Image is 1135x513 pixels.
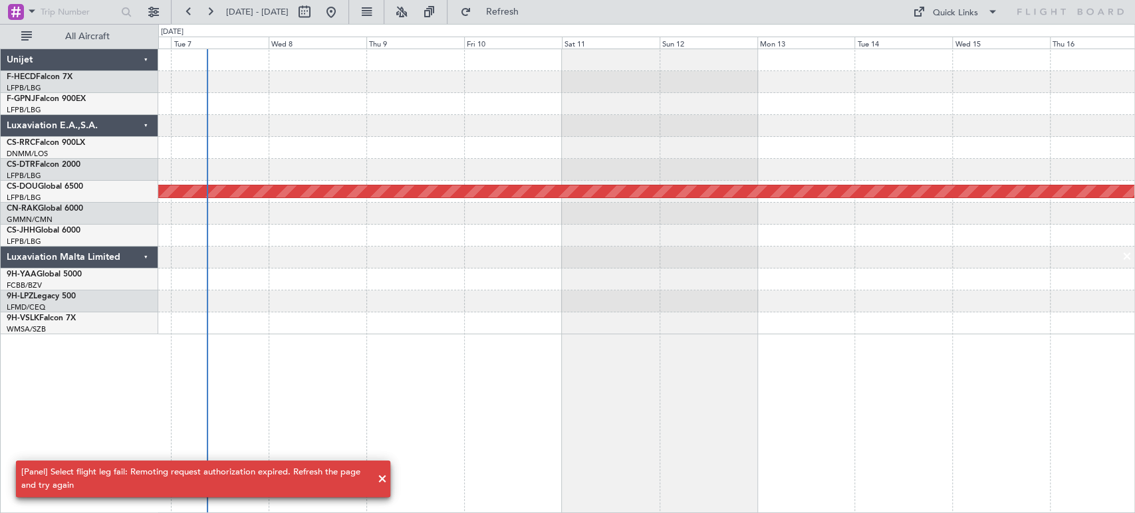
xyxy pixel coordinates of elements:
[7,237,41,247] a: LFPB/LBG
[7,314,76,322] a: 9H-VSLKFalcon 7X
[7,205,83,213] a: CN-RAKGlobal 6000
[562,37,660,49] div: Sat 11
[7,149,48,159] a: DNMM/LOS
[35,32,140,41] span: All Aircraft
[7,105,41,115] a: LFPB/LBG
[7,183,38,191] span: CS-DOU
[7,139,85,147] a: CS-RRCFalcon 900LX
[7,161,80,169] a: CS-DTRFalcon 2000
[161,27,184,38] div: [DATE]
[269,37,366,49] div: Wed 8
[660,37,757,49] div: Sun 12
[7,227,35,235] span: CS-JHH
[906,1,1005,23] button: Quick Links
[171,37,269,49] div: Tue 7
[7,83,41,93] a: LFPB/LBG
[7,73,36,81] span: F-HECD
[7,139,35,147] span: CS-RRC
[7,270,37,278] span: 9H-YAA
[366,37,464,49] div: Thu 9
[15,26,144,47] button: All Aircraft
[7,183,83,191] a: CS-DOUGlobal 6500
[7,215,53,225] a: GMMN/CMN
[7,314,39,322] span: 9H-VSLK
[952,37,1050,49] div: Wed 15
[7,205,38,213] span: CN-RAK
[7,227,80,235] a: CS-JHHGlobal 6000
[7,95,86,103] a: F-GPNJFalcon 900EX
[7,302,45,312] a: LFMD/CEQ
[464,37,562,49] div: Fri 10
[7,161,35,169] span: CS-DTR
[474,7,530,17] span: Refresh
[7,324,46,334] a: WMSA/SZB
[7,270,82,278] a: 9H-YAAGlobal 5000
[7,292,76,300] a: 9H-LPZLegacy 500
[226,6,289,18] span: [DATE] - [DATE]
[21,466,370,492] div: [Panel] Select flight leg fail: Remoting request authorization expired. Refresh the page and try ...
[7,171,41,181] a: LFPB/LBG
[41,2,117,22] input: Trip Number
[854,37,952,49] div: Tue 14
[454,1,534,23] button: Refresh
[933,7,978,20] div: Quick Links
[7,73,72,81] a: F-HECDFalcon 7X
[7,95,35,103] span: F-GPNJ
[7,193,41,203] a: LFPB/LBG
[7,280,42,290] a: FCBB/BZV
[757,37,855,49] div: Mon 13
[7,292,33,300] span: 9H-LPZ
